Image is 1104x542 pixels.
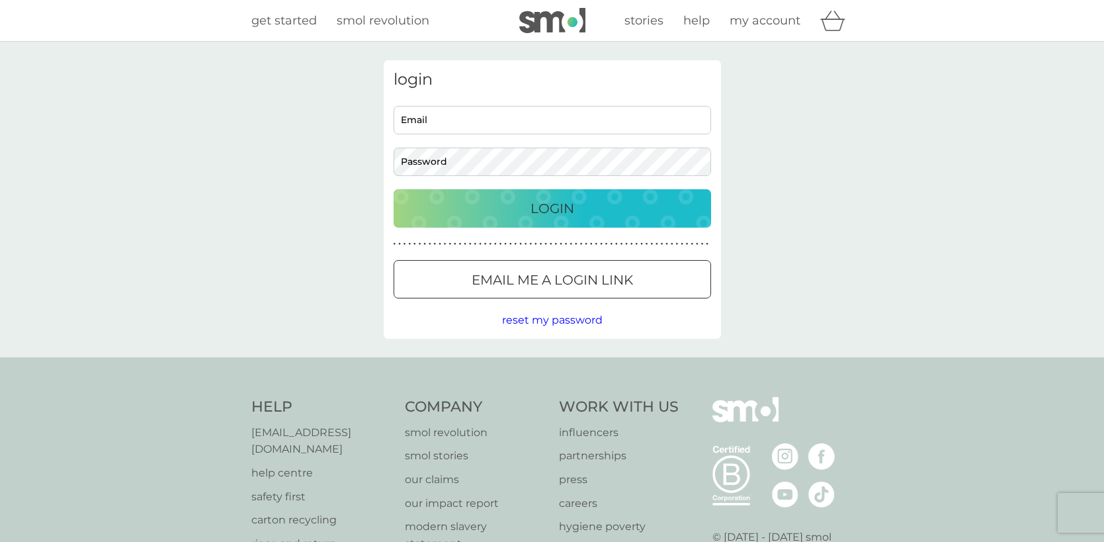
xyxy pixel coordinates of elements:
[661,241,663,248] p: ●
[650,241,653,248] p: ●
[555,241,558,248] p: ●
[559,447,679,465] p: partnerships
[469,241,472,248] p: ●
[544,241,547,248] p: ●
[540,241,542,248] p: ●
[665,241,668,248] p: ●
[502,312,603,329] button: reset my password
[251,488,392,506] a: safety first
[686,241,689,248] p: ●
[808,481,835,508] img: visit the smol Tiktok page
[394,70,711,89] h3: login
[337,13,429,28] span: smol revolution
[559,518,679,535] p: hygiene poverty
[683,11,710,30] a: help
[405,447,546,465] a: smol stories
[474,241,477,248] p: ●
[504,241,507,248] p: ●
[509,241,512,248] p: ●
[251,397,392,418] h4: Help
[772,443,798,470] img: visit the smol Instagram page
[559,471,679,488] a: press
[615,241,618,248] p: ●
[580,241,583,248] p: ●
[519,241,522,248] p: ●
[560,241,562,248] p: ●
[494,241,497,248] p: ●
[531,198,574,219] p: Login
[472,269,633,291] p: Email me a login link
[730,13,800,28] span: my account
[502,314,603,326] span: reset my password
[459,241,462,248] p: ●
[419,241,421,248] p: ●
[251,512,392,529] a: carton recycling
[439,241,441,248] p: ●
[251,11,317,30] a: get started
[423,241,426,248] p: ●
[559,495,679,512] a: careers
[636,241,638,248] p: ●
[646,241,648,248] p: ●
[575,241,577,248] p: ●
[454,241,456,248] p: ●
[676,241,679,248] p: ●
[808,443,835,470] img: visit the smol Facebook page
[691,241,693,248] p: ●
[444,241,446,248] p: ●
[429,241,431,248] p: ●
[484,241,487,248] p: ●
[712,397,779,442] img: smol
[559,424,679,441] a: influencers
[565,241,568,248] p: ●
[570,241,572,248] p: ●
[595,241,598,248] p: ●
[701,241,704,248] p: ●
[640,241,643,248] p: ●
[681,241,683,248] p: ●
[620,241,623,248] p: ●
[394,189,711,228] button: Login
[706,241,708,248] p: ●
[529,241,532,248] p: ●
[251,424,392,458] a: [EMAIL_ADDRESS][DOMAIN_NAME]
[405,424,546,441] a: smol revolution
[605,241,608,248] p: ●
[525,241,527,248] p: ●
[696,241,699,248] p: ●
[251,465,392,482] a: help centre
[683,13,710,28] span: help
[405,495,546,512] a: our impact report
[464,241,466,248] p: ●
[434,241,437,248] p: ●
[403,241,406,248] p: ●
[394,260,711,298] button: Email me a login link
[590,241,593,248] p: ●
[408,241,411,248] p: ●
[559,397,679,418] h4: Work With Us
[625,241,628,248] p: ●
[772,481,798,508] img: visit the smol Youtube page
[550,241,552,248] p: ●
[624,11,663,30] a: stories
[405,471,546,488] a: our claims
[600,241,603,248] p: ●
[337,11,429,30] a: smol revolution
[585,241,587,248] p: ●
[820,7,853,34] div: basket
[515,241,517,248] p: ●
[534,241,537,248] p: ●
[499,241,502,248] p: ●
[489,241,491,248] p: ●
[398,241,401,248] p: ●
[610,241,613,248] p: ●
